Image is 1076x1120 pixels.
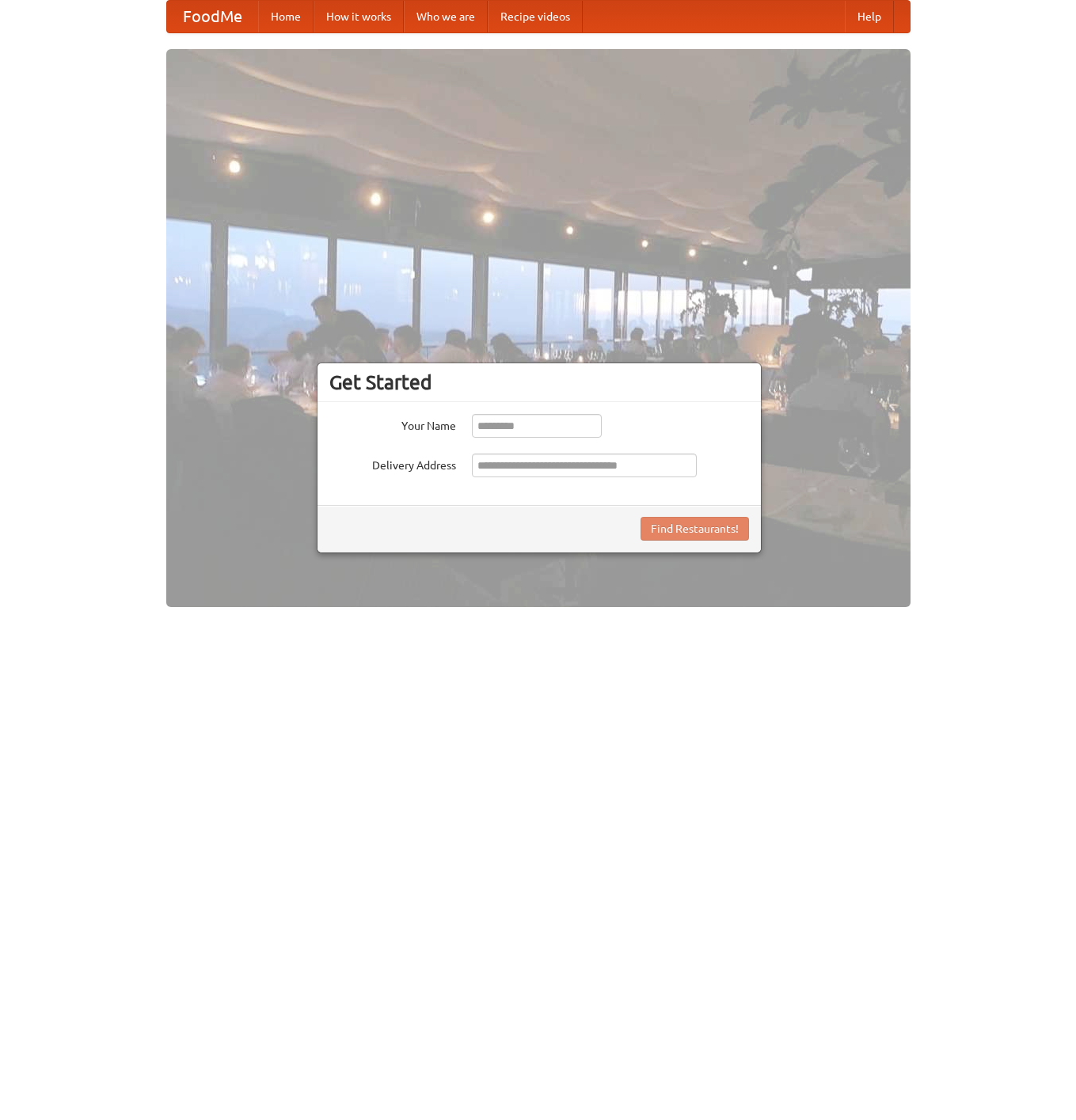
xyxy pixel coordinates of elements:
[329,414,456,434] label: Your Name
[314,1,404,32] a: How it works
[845,1,894,32] a: Help
[258,1,314,32] a: Home
[329,370,749,394] h3: Get Started
[167,1,258,32] a: FoodMe
[404,1,488,32] a: Who we are
[641,517,749,541] button: Find Restaurants!
[329,454,456,473] label: Delivery Address
[488,1,583,32] a: Recipe videos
